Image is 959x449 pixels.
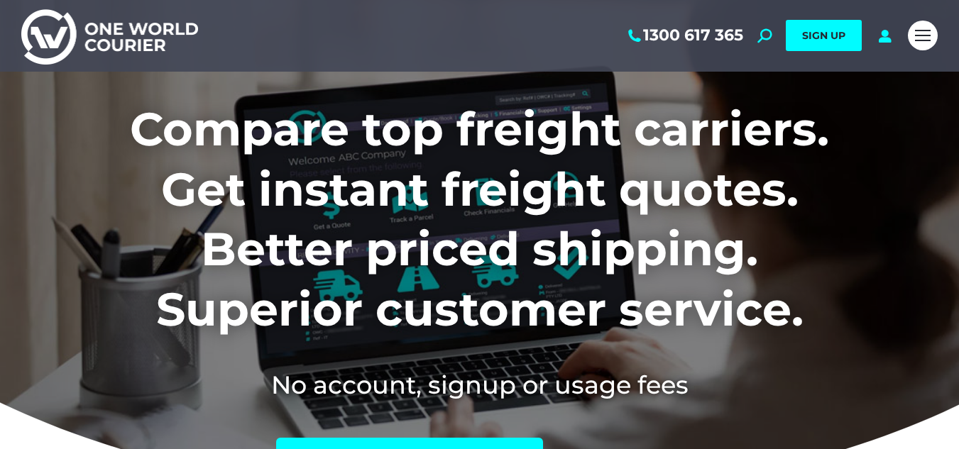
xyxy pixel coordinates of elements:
[21,7,198,65] img: One World Courier
[786,20,862,51] a: SIGN UP
[36,99,923,339] h1: Compare top freight carriers. Get instant freight quotes. Better priced shipping. Superior custom...
[802,29,845,42] span: SIGN UP
[36,367,923,402] h2: No account, signup or usage fees
[625,26,743,45] a: 1300 617 365
[908,21,938,50] a: Mobile menu icon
